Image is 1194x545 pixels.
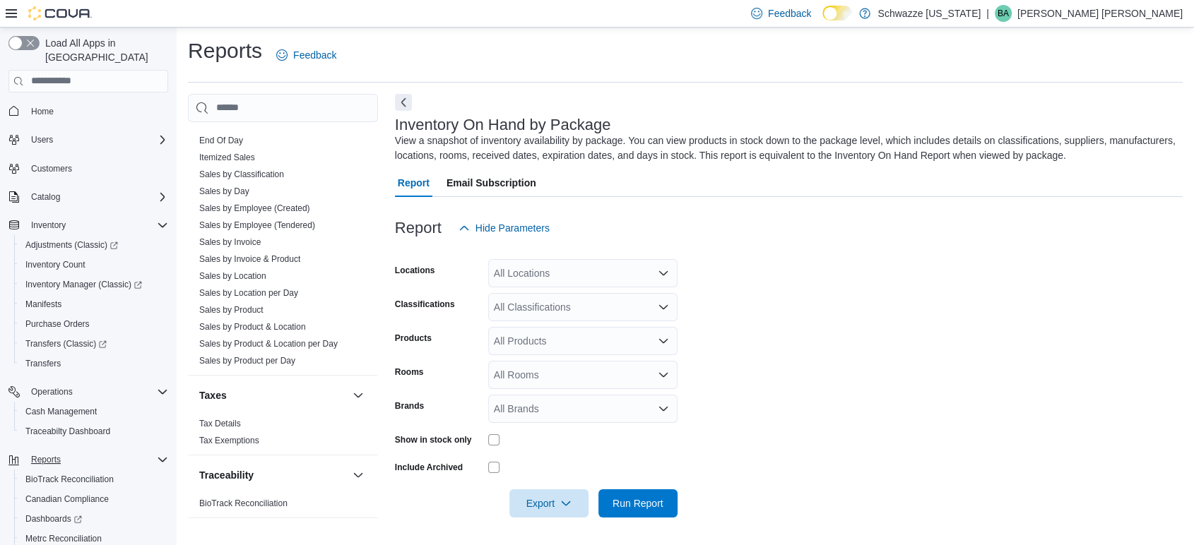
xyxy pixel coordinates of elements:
span: Purchase Orders [25,318,90,330]
div: Traceability [188,495,378,517]
h1: Reports [188,37,262,65]
a: Adjustments (Classic) [20,236,124,253]
span: Customers [25,160,168,177]
span: Itemized Sales [199,152,255,163]
span: Reports [31,454,61,465]
span: Transfers [20,355,168,372]
a: Sales by Employee (Tendered) [199,220,315,230]
span: Sales by Product & Location [199,321,306,333]
span: Load All Apps in [GEOGRAPHIC_DATA] [40,36,168,64]
button: Reports [3,450,174,469]
button: BioTrack Reconciliation [14,469,174,489]
label: Locations [395,265,435,276]
a: Home [25,103,59,120]
span: Home [25,102,168,120]
button: Open list of options [658,369,669,381]
a: Dashboards [20,510,88,527]
a: Inventory Manager (Classic) [14,275,174,294]
button: Export [509,489,589,517]
div: Taxes [188,415,378,455]
a: Sales by Product & Location [199,322,306,332]
span: BioTrack Reconciliation [25,474,114,485]
input: Dark Mode [822,6,852,20]
button: Inventory [25,217,71,234]
button: Traceabilty Dashboard [14,421,174,441]
p: Schwazze [US_STATE] [877,5,981,22]
h3: Taxes [199,388,227,402]
span: Customers [31,163,72,174]
span: Sales by Classification [199,169,284,180]
span: Sales by Location per Day [199,287,298,299]
button: Operations [3,382,174,402]
span: Export [518,489,580,517]
a: Traceabilty Dashboard [20,423,116,440]
span: End Of Day [199,135,243,146]
span: Inventory Manager (Classic) [25,279,142,290]
button: Open list of options [658,301,669,313]
span: Reports [25,451,168,468]
span: Sales by Day [199,186,249,197]
a: Sales by Invoice & Product [199,254,300,264]
span: Feedback [293,48,336,62]
span: Users [31,134,53,145]
span: Report [398,169,430,197]
a: Sales by Employee (Created) [199,203,310,213]
span: BioTrack Reconciliation [20,471,168,488]
a: Cash Management [20,403,102,420]
span: Hide Parameters [475,221,550,235]
span: Sales by Product per Day [199,355,295,366]
span: Sales by Invoice [199,236,261,248]
span: Catalog [31,191,60,203]
a: Sales by Product [199,305,264,315]
span: Operations [31,386,73,397]
span: Traceabilty Dashboard [20,423,168,440]
button: Catalog [3,187,174,207]
span: Transfers (Classic) [20,335,168,352]
a: Inventory Count [20,256,91,273]
span: Tax Exemptions [199,435,259,446]
button: Open list of options [658,335,669,347]
a: Sales by Product per Day [199,356,295,366]
span: Manifests [25,299,61,310]
span: Inventory [25,217,168,234]
span: Tax Details [199,418,241,429]
img: Cova [28,6,92,20]
a: Purchase Orders [20,316,95,333]
button: Manifests [14,294,174,314]
button: Customers [3,158,174,179]
button: Taxes [199,388,347,402]
span: Sales by Product [199,304,264,316]
span: Purchase Orders [20,316,168,333]
span: Home [31,106,54,117]
span: Catalog [25,188,168,205]
a: Adjustments (Classic) [14,235,174,255]
button: Run Report [598,489,678,517]
span: Feedback [768,6,811,20]
a: BioTrack Reconciliation [20,471,119,488]
span: Sales by Employee (Tendered) [199,220,315,231]
button: Inventory [3,215,174,235]
a: BioTrack Reconciliation [199,498,288,508]
a: Sales by Classification [199,169,284,179]
span: Inventory Count [25,259,85,270]
span: Adjustments (Classic) [25,239,118,251]
span: Inventory [31,220,66,231]
span: Manifests [20,296,168,313]
a: Transfers (Classic) [20,335,112,352]
span: Sales by Employee (Created) [199,203,310,214]
a: Feedback [271,41,342,69]
button: Users [25,131,59,148]
a: Tax Exemptions [199,436,259,445]
span: Metrc Reconciliation [25,533,102,544]
span: Dashboards [25,513,82,525]
label: Show in stock only [395,434,472,445]
button: Users [3,130,174,150]
button: Hide Parameters [453,214,555,242]
p: [PERSON_NAME] [PERSON_NAME] [1017,5,1183,22]
span: Canadian Compliance [20,491,168,508]
div: Brandon Allen Benoit [995,5,1012,22]
span: Sales by Product & Location per Day [199,338,338,349]
span: Adjustments (Classic) [20,236,168,253]
span: Transfers (Classic) [25,338,107,349]
span: Traceabilty Dashboard [25,426,110,437]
